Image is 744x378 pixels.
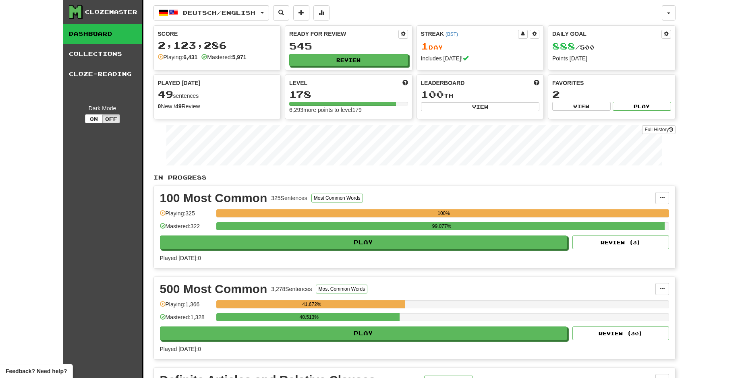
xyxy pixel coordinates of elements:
div: Dark Mode [69,104,136,112]
div: Daily Goal [552,30,661,39]
button: Off [102,114,120,123]
p: In Progress [153,174,676,182]
button: Play [160,326,568,340]
div: 41.672% [219,300,405,308]
span: 1 [421,40,429,52]
div: Ready for Review [289,30,398,38]
button: Play [160,235,568,249]
div: Mastered: 1,328 [160,313,212,326]
span: 49 [158,89,173,100]
button: Review (30) [572,326,669,340]
div: Includes [DATE]! [421,54,540,62]
a: Cloze-Reading [63,64,142,84]
div: 325 Sentences [271,194,307,202]
span: 100 [421,89,444,100]
button: More stats [313,5,330,21]
span: Score more points to level up [402,79,408,87]
div: 545 [289,41,408,51]
div: 40.513% [219,313,400,321]
button: View [421,102,540,111]
span: Level [289,79,307,87]
span: 888 [552,40,575,52]
button: Review [289,54,408,66]
button: View [552,102,611,111]
div: New / Review [158,102,277,110]
button: On [85,114,103,123]
div: th [421,89,540,100]
button: Search sentences [273,5,289,21]
div: Favorites [552,79,671,87]
div: 100% [219,209,669,217]
button: Most Common Words [316,285,367,293]
button: Add sentence to collection [293,5,309,21]
strong: 5,971 [232,54,247,60]
div: Clozemaster [85,8,137,16]
a: (BST) [446,31,458,37]
button: Play [613,102,671,111]
div: Playing: [158,53,198,61]
span: Leaderboard [421,79,465,87]
a: Dashboard [63,24,142,44]
div: Day [421,41,540,52]
div: Playing: 325 [160,209,212,223]
button: Review (3) [572,235,669,249]
div: 2,123,286 [158,40,277,50]
div: Playing: 1,366 [160,300,212,314]
span: This week in points, UTC [534,79,539,87]
a: Full History [642,125,675,134]
strong: 49 [175,103,182,109]
span: Played [DATE]: 0 [160,255,201,261]
div: 500 Most Common [160,283,267,295]
span: / 500 [552,44,595,51]
div: 6,293 more points to level 179 [289,106,408,114]
div: Score [158,30,277,38]
button: Most Common Words [311,194,363,202]
div: 178 [289,89,408,99]
span: Played [DATE]: 0 [160,346,201,352]
div: sentences [158,89,277,100]
strong: 6,431 [183,54,197,60]
span: Played [DATE] [158,79,201,87]
div: Points [DATE] [552,54,671,62]
div: Mastered: [201,53,246,61]
div: 99.077% [219,222,665,230]
strong: 0 [158,103,161,109]
div: Streak [421,30,518,38]
div: 2 [552,89,671,99]
div: 3,278 Sentences [271,285,312,293]
div: 100 Most Common [160,192,267,204]
a: Collections [63,44,142,64]
button: Deutsch/English [153,5,269,21]
span: Open feedback widget [6,367,67,375]
span: Deutsch / English [183,9,255,16]
div: Mastered: 322 [160,222,212,235]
